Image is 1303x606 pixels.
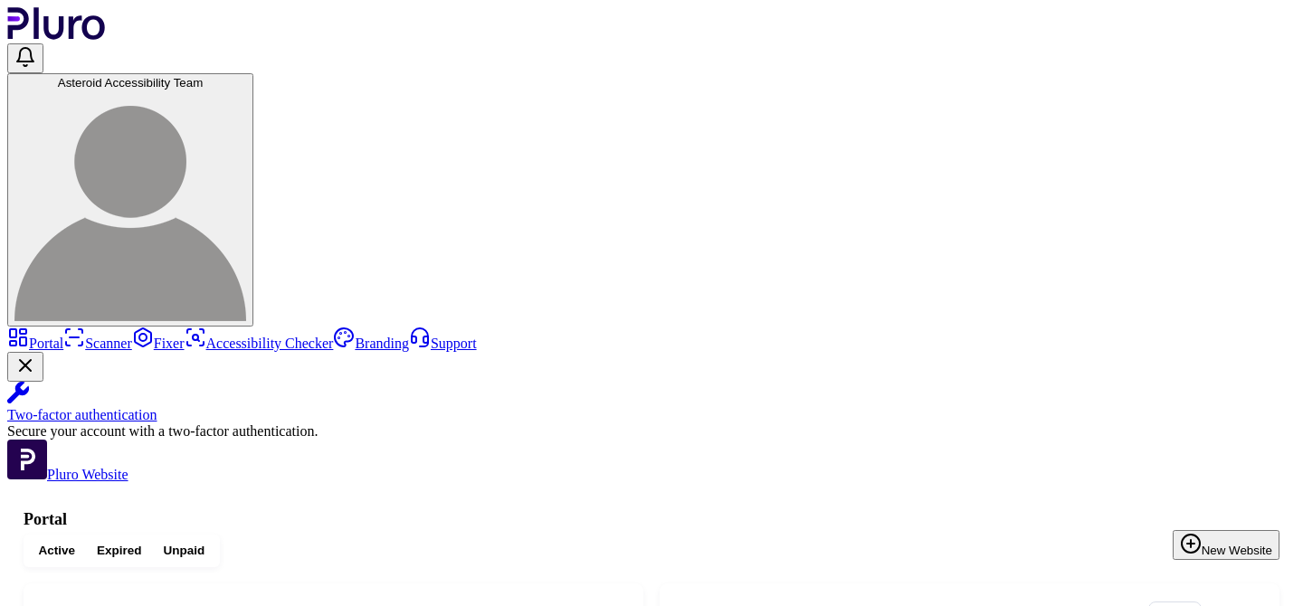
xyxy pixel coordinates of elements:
[132,336,185,351] a: Fixer
[7,73,253,327] button: Asteroid Accessibility TeamAsteroid Accessibility Team
[7,382,1296,423] a: Two-factor authentication
[7,336,63,351] a: Portal
[7,327,1296,483] aside: Sidebar menu
[14,90,246,321] img: Asteroid Accessibility Team
[63,336,132,351] a: Scanner
[7,43,43,73] button: Open notifications, you have undefined new notifications
[86,539,153,563] button: Expired
[97,543,142,559] span: Expired
[7,423,1296,440] div: Secure your account with a two-factor authentication.
[409,336,477,351] a: Support
[7,27,106,43] a: Logo
[333,336,409,351] a: Branding
[7,407,1296,423] div: Two-factor authentication
[28,539,87,563] button: Active
[58,76,204,90] span: Asteroid Accessibility Team
[185,336,334,351] a: Accessibility Checker
[1173,530,1279,560] button: New Website
[39,543,76,559] span: Active
[24,510,1279,529] h1: Portal
[164,543,205,559] span: Unpaid
[7,467,128,482] a: Open Pluro Website
[153,539,216,563] button: Unpaid
[7,352,43,382] button: Close Two-factor authentication notification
